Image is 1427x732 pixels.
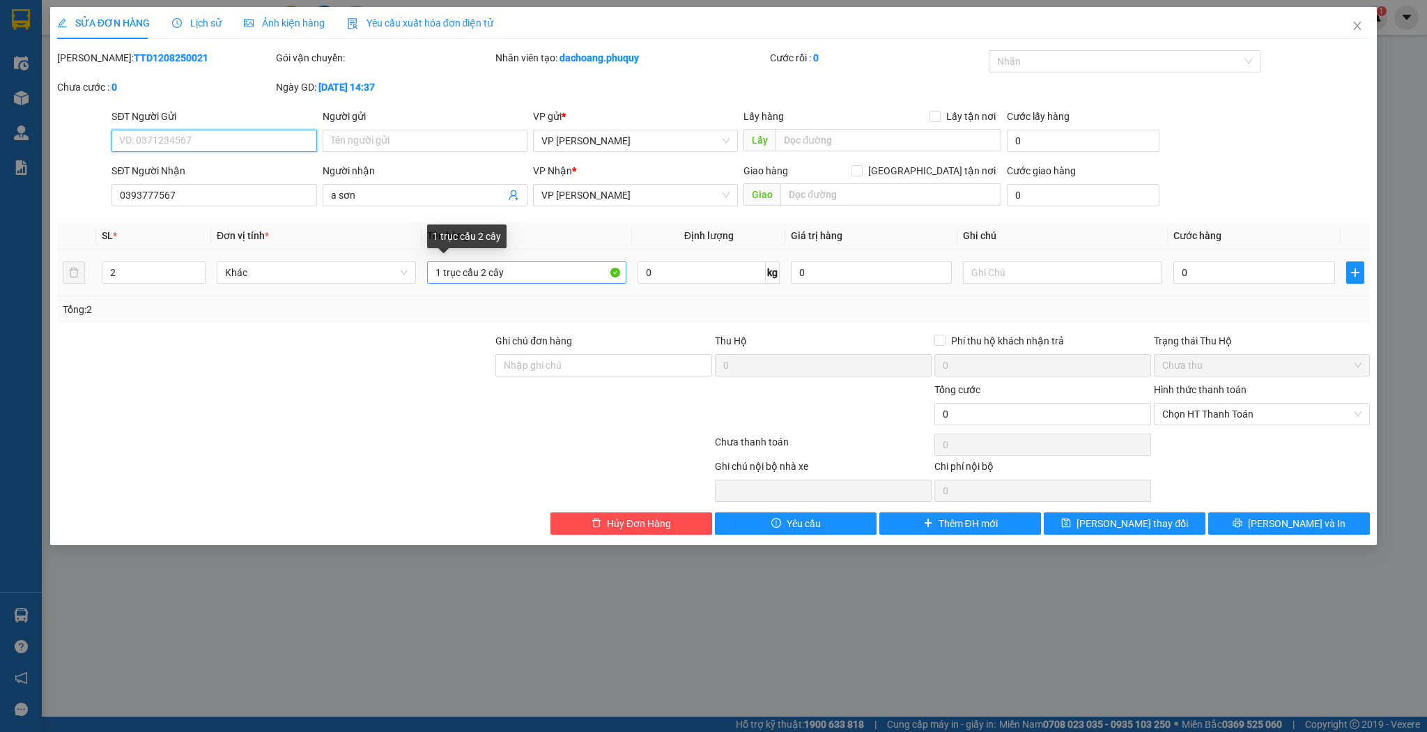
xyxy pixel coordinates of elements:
[791,230,842,241] span: Giá trị hàng
[427,261,626,284] input: VD: Bàn, Ghế
[715,459,932,480] div: Ghi chú nội bộ nhà xe
[743,129,776,151] span: Lấy
[1162,404,1362,425] span: Chọn HT Thanh Toán
[863,163,1001,178] span: [GEOGRAPHIC_DATA] tận nơi
[934,459,1151,480] div: Chi phí nội bộ
[541,185,730,206] span: VP Hà Huy Tập
[560,52,639,63] b: dachoang.phuquy
[172,17,222,29] span: Lịch sử
[879,512,1041,535] button: plusThêm ĐH mới
[1007,165,1076,176] label: Cước giao hàng
[57,50,274,66] div: [PERSON_NAME]:
[1248,516,1345,531] span: [PERSON_NAME] và In
[684,230,734,241] span: Định lượng
[1077,516,1188,531] span: [PERSON_NAME] thay đổi
[1173,230,1221,241] span: Cước hàng
[1347,267,1364,278] span: plus
[276,79,493,95] div: Ngày GD:
[934,384,980,395] span: Tổng cước
[57,79,274,95] div: Chưa cước :
[766,261,780,284] span: kg
[57,17,150,29] span: SỬA ĐƠN HÀNG
[1007,130,1159,152] input: Cước lấy hàng
[715,512,877,535] button: exclamation-circleYêu cầu
[787,516,821,531] span: Yêu cầu
[715,335,747,346] span: Thu Hộ
[957,222,1168,250] th: Ghi chú
[508,190,519,201] span: user-add
[592,518,601,529] span: delete
[1162,355,1362,376] span: Chưa thu
[57,18,67,28] span: edit
[318,82,375,93] b: [DATE] 14:37
[63,261,85,284] button: delete
[172,18,182,28] span: clock-circle
[134,52,208,63] b: TTD1208250021
[111,82,117,93] b: 0
[495,335,572,346] label: Ghi chú đơn hàng
[923,518,933,529] span: plus
[533,109,738,124] div: VP gửi
[813,52,819,63] b: 0
[550,512,712,535] button: deleteHủy Đơn Hàng
[533,165,572,176] span: VP Nhận
[941,109,1001,124] span: Lấy tận nơi
[111,109,316,124] div: SĐT Người Gửi
[323,109,527,124] div: Người gửi
[946,333,1070,349] span: Phí thu hộ khách nhận trả
[1338,7,1377,46] button: Close
[111,163,316,178] div: SĐT Người Nhận
[743,183,780,206] span: Giao
[770,50,987,66] div: Cước rồi :
[1061,518,1071,529] span: save
[495,354,712,376] input: Ghi chú đơn hàng
[541,130,730,151] span: VP Trần Thủ Độ
[1208,512,1370,535] button: printer[PERSON_NAME] và In
[225,262,408,283] span: Khác
[347,18,358,29] img: icon
[347,17,494,29] span: Yêu cầu xuất hóa đơn điện tử
[1352,20,1363,31] span: close
[244,18,254,28] span: picture
[102,230,113,241] span: SL
[1044,512,1205,535] button: save[PERSON_NAME] thay đổi
[63,302,551,317] div: Tổng: 2
[713,434,933,459] div: Chưa thanh toán
[1154,333,1371,349] div: Trạng thái Thu Hộ
[607,516,671,531] span: Hủy Đơn Hàng
[217,230,269,241] span: Đơn vị tính
[244,17,325,29] span: Ảnh kiện hàng
[743,111,784,122] span: Lấy hàng
[1346,261,1365,284] button: plus
[1233,518,1242,529] span: printer
[776,129,1001,151] input: Dọc đường
[963,261,1162,284] input: Ghi Chú
[323,163,527,178] div: Người nhận
[1007,111,1070,122] label: Cước lấy hàng
[771,518,781,529] span: exclamation-circle
[1007,184,1159,206] input: Cước giao hàng
[743,165,788,176] span: Giao hàng
[1154,384,1247,395] label: Hình thức thanh toán
[427,224,507,248] div: 1 trục cẩu 2 cây
[939,516,998,531] span: Thêm ĐH mới
[495,50,766,66] div: Nhân viên tạo:
[276,50,493,66] div: Gói vận chuyển:
[780,183,1001,206] input: Dọc đường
